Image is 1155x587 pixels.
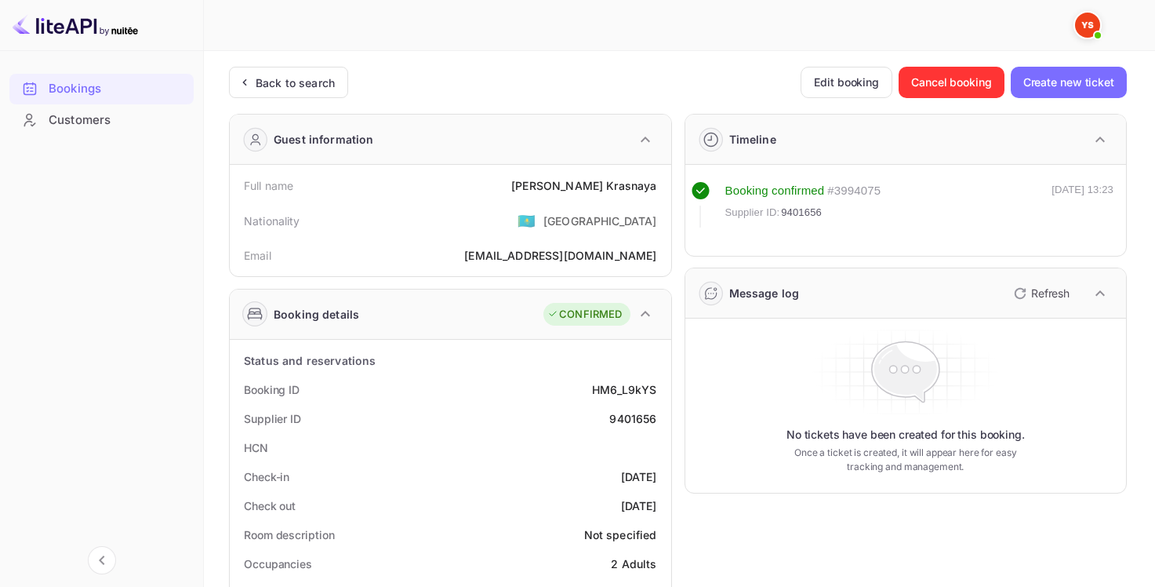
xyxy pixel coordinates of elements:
a: Bookings [9,74,194,103]
div: [DATE] [621,469,657,485]
div: HCN [244,439,268,456]
div: # 3994075 [827,182,881,200]
div: CONFIRMED [547,307,622,323]
div: Booking ID [244,381,300,398]
div: Nationality [244,213,300,229]
p: Refresh [1031,285,1070,301]
p: Once a ticket is created, it will appear here for easy tracking and management. [787,446,1023,474]
div: Customers [9,105,194,136]
a: Customers [9,105,194,134]
img: LiteAPI logo [13,13,138,38]
div: Bookings [49,80,186,98]
div: [DATE] [621,498,657,514]
div: Bookings [9,74,194,104]
img: Yandex Support [1075,13,1100,38]
div: Check out [244,498,296,514]
div: [DATE] 13:23 [1051,182,1113,228]
p: No tickets have been created for this booking. [786,427,1025,443]
div: Supplier ID [244,410,301,427]
div: Room description [244,527,334,543]
div: Status and reservations [244,352,376,369]
div: 9401656 [609,410,656,427]
div: Email [244,247,271,264]
div: Guest information [274,131,374,148]
div: Check-in [244,469,289,485]
span: 9401656 [781,205,822,221]
button: Cancel booking [899,67,1004,98]
div: Customers [49,111,186,129]
div: HM6_L9kYS [592,381,656,398]
button: Collapse navigation [88,546,116,574]
button: Create new ticket [1011,67,1127,98]
div: 2 Adults [611,556,656,572]
div: [EMAIL_ADDRESS][DOMAIN_NAME] [464,247,656,264]
button: Edit booking [801,67,892,98]
div: Back to search [256,75,335,91]
div: Not specified [584,527,657,543]
div: Timeline [729,131,776,148]
div: [GEOGRAPHIC_DATA] [543,213,657,229]
div: Occupancies [244,556,312,572]
div: Full name [244,177,293,194]
div: [PERSON_NAME] Krasnaya [511,177,656,194]
span: Supplier ID: [725,205,780,221]
button: Refresh [1004,281,1076,306]
span: United States [518,206,536,235]
div: Booking confirmed [725,182,825,200]
div: Booking details [274,306,359,323]
div: Message log [729,285,800,301]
